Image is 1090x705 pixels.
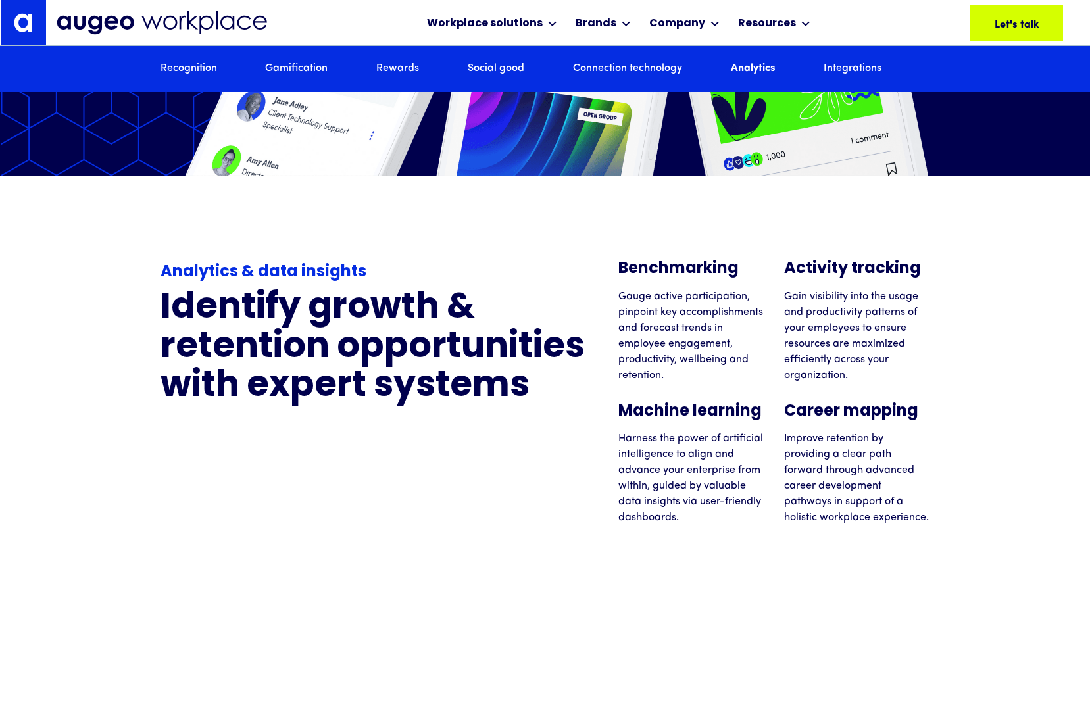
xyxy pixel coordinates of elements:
[57,11,267,35] img: Augeo Workplace business unit full logo in mignight blue.
[824,62,881,76] a: Integrations
[784,289,930,383] p: Gain visibility into the usage and productivity patterns of your employees to ensure resources ar...
[576,16,616,32] div: Brands
[573,62,682,76] a: Connection technology
[618,431,764,525] p: Harness the power of artificial intelligence to align and advance your enterprise from within, gu...
[784,431,930,525] p: Improve retention by providing a clear path forward through advanced career development pathways ...
[376,62,419,76] a: Rewards
[784,260,921,278] h5: Activity tracking
[738,16,796,32] div: Resources
[161,289,588,406] h3: Identify growth & retention opportunities with expert systems
[618,403,762,420] h5: Machine learning
[427,16,543,32] div: Workplace solutions
[618,260,739,278] h5: Benchmarking
[468,62,524,76] a: Social good
[161,62,217,76] a: Recognition
[265,62,328,76] a: Gamification
[618,289,764,383] p: Gauge active participation, pinpoint key accomplishments and forecast trends in employee engageme...
[161,264,366,280] strong: Analytics & data insights
[970,5,1063,41] a: Let's talk
[731,62,775,76] a: Analytics
[784,403,918,420] h5: Career mapping
[649,16,705,32] div: Company
[14,13,32,32] img: Augeo's "a" monogram decorative logo in white.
